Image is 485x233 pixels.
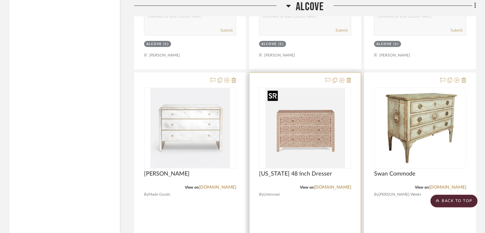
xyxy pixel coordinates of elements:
[394,42,399,47] div: (1)
[314,185,351,190] a: [DOMAIN_NAME]
[265,88,345,168] img: Virginia 48 Inch Dresser
[264,192,280,198] span: Unknown
[279,42,284,47] div: (1)
[146,42,162,47] div: Alcove
[374,170,416,177] span: Swan Commode
[380,88,460,168] img: Swan Commode
[415,185,429,189] span: View on
[261,42,277,47] div: Alcove
[336,27,348,33] button: Submit
[185,185,199,189] span: View on
[379,192,421,198] span: [PERSON_NAME] Weeks
[259,170,332,177] span: [US_STATE] 48 Inch Dresser
[259,88,351,168] div: 0
[451,27,463,33] button: Submit
[163,42,169,47] div: (1)
[199,185,236,190] a: [DOMAIN_NAME]
[144,192,148,198] span: By
[300,185,314,189] span: View on
[148,192,170,198] span: Made Goods
[144,170,190,177] span: [PERSON_NAME]
[374,192,379,198] span: By
[259,192,264,198] span: By
[376,42,392,47] div: Alcove
[429,185,466,190] a: [DOMAIN_NAME]
[150,88,230,168] img: Nicola Dresser
[221,27,233,33] button: Submit
[431,195,478,207] scroll-to-top-button: BACK TO TOP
